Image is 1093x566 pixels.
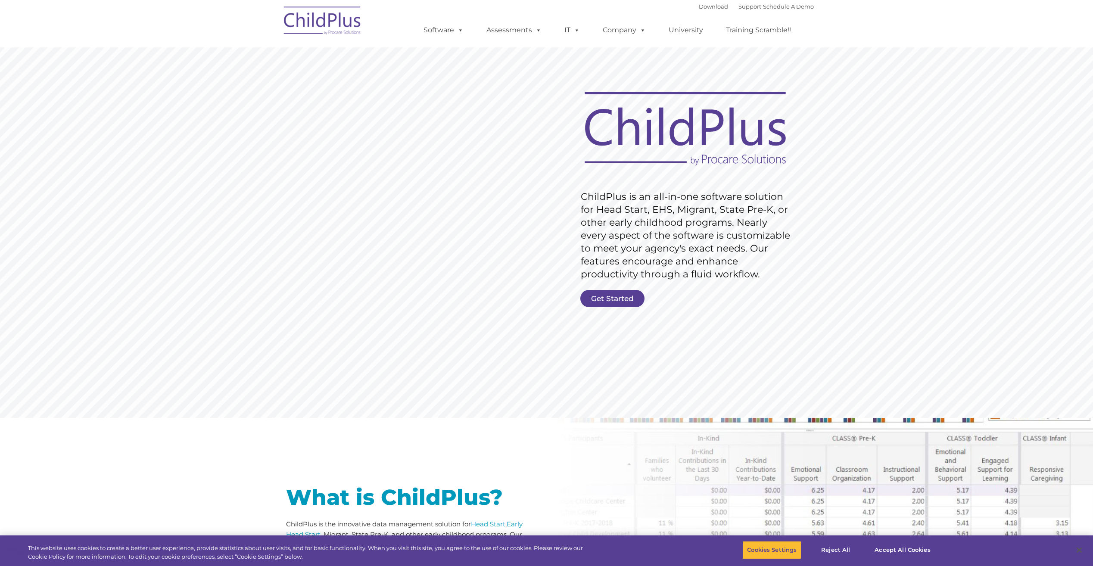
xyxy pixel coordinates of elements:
[581,190,794,281] rs-layer: ChildPlus is an all-in-one software solution for Head Start, EHS, Migrant, State Pre-K, or other ...
[478,22,550,39] a: Assessments
[809,541,863,559] button: Reject All
[415,22,472,39] a: Software
[286,487,540,508] h1: What is ChildPlus?
[280,0,366,44] img: ChildPlus by Procare Solutions
[580,290,645,307] a: Get Started
[1070,541,1089,560] button: Close
[870,541,935,559] button: Accept All Cookies
[594,22,654,39] a: Company
[717,22,800,39] a: Training Scramble!!
[286,520,523,538] a: Early Head Start
[738,3,761,10] a: Support
[471,520,505,528] a: Head Start
[742,541,801,559] button: Cookies Settings
[556,22,589,39] a: IT
[660,22,712,39] a: University
[699,3,728,10] a: Download
[763,3,814,10] a: Schedule A Demo
[28,544,601,561] div: This website uses cookies to create a better user experience, provide statistics about user visit...
[699,3,814,10] font: |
